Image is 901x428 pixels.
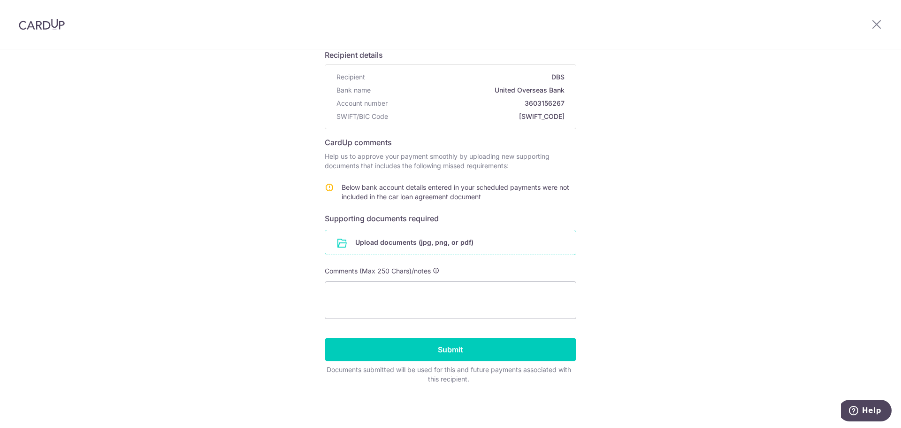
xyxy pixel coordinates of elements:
[325,267,431,275] span: Comments (Max 250 Chars)/notes
[325,137,576,148] h6: CardUp comments
[325,230,576,255] div: Upload documents (jpg, png, or pdf)
[336,86,371,95] span: Bank name
[841,400,892,423] iframe: Opens a widget where you can find more information
[336,112,388,121] span: SWIFT/BIC Code
[336,72,365,82] span: Recipient
[325,49,576,61] h6: Recipient details
[325,338,576,361] input: Submit
[369,72,565,82] span: DBS
[325,152,576,171] p: Help us to approve your payment smoothly by uploading new supporting documents that includes the ...
[342,183,569,201] span: Below bank account details entered in your scheduled payments were not included in the car loan a...
[325,365,573,384] div: Documents submitted will be used for this and future payments associated with this recipient.
[392,112,565,121] span: [SWIFT_CODE]
[391,99,565,108] span: 3603156267
[19,19,65,30] img: CardUp
[325,213,576,224] h6: Supporting documents required
[374,86,565,95] span: United Overseas Bank
[336,99,388,108] span: Account number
